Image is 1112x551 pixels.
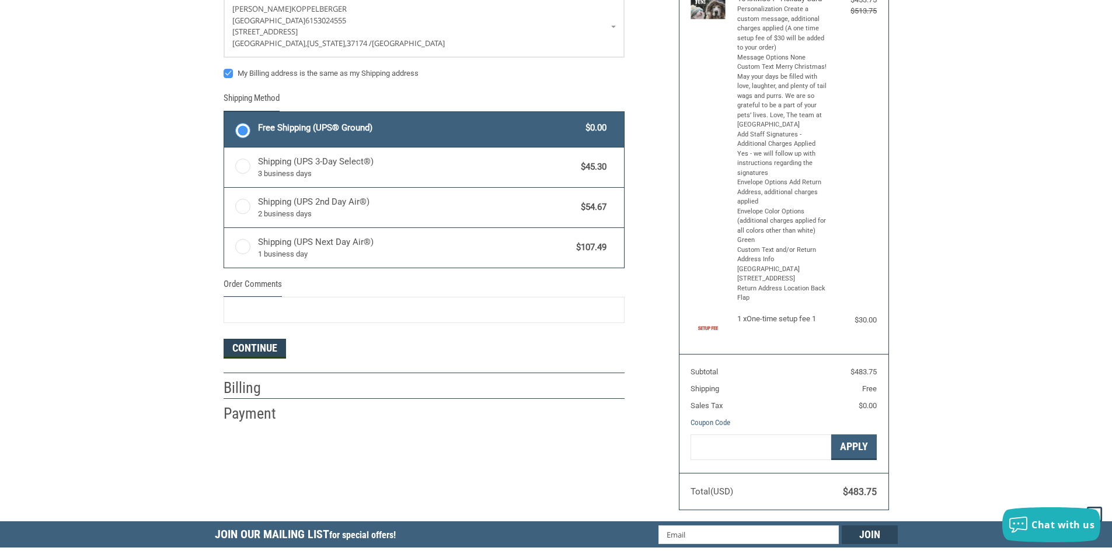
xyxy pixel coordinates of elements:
[258,195,576,220] span: Shipping (UPS 2nd Day Air®)
[737,284,828,303] li: Return Address Location Back Flap
[232,26,298,37] span: [STREET_ADDRESS]
[737,53,828,63] li: Message Options None
[305,15,346,26] span: 6153024555
[224,69,625,78] label: My Billing address is the same as my Shipping address
[737,314,828,324] h4: 1 x One-time setup fee 1
[224,339,286,359] button: Continue
[258,168,576,180] span: 3 business days
[737,178,828,207] li: Envelope Options Add Return Address, additional charges applied
[691,367,718,376] span: Subtotal
[737,207,828,245] li: Envelope Color Options (additional charges applied for all colors other than white) Green
[1031,518,1094,531] span: Chat with us
[691,401,723,410] span: Sales Tax
[232,15,305,26] span: [GEOGRAPHIC_DATA]
[580,121,607,135] span: $0.00
[843,486,877,497] span: $483.75
[658,525,839,544] input: Email
[831,434,877,461] button: Apply
[571,241,607,254] span: $107.49
[307,38,347,48] span: [US_STATE],
[347,38,372,48] span: 37174 /
[258,121,580,135] span: Free Shipping (UPS® Ground)
[830,5,877,17] div: $513.75
[859,401,877,410] span: $0.00
[224,378,292,398] h2: Billing
[737,130,828,178] li: Add Staff Signatures - Additional Charges Applied Yes - we will follow up with instructions regar...
[258,208,576,220] span: 2 business days
[842,525,898,544] input: Join
[850,367,877,376] span: $483.75
[737,245,828,284] li: Custom Text and/or Return Address Info [GEOGRAPHIC_DATA] [STREET_ADDRESS]
[232,3,291,14] span: [PERSON_NAME]
[329,529,396,541] span: for special offers!
[258,248,571,260] span: 1 business day
[232,38,307,48] span: [GEOGRAPHIC_DATA],
[224,404,292,423] h2: Payment
[224,278,282,297] legend: Order Comments
[1002,507,1100,542] button: Chat with us
[576,201,607,214] span: $54.67
[691,418,730,427] a: Coupon Code
[258,155,576,180] span: Shipping (UPS 3-Day Select®)
[215,521,402,551] h5: Join Our Mailing List
[291,3,347,14] span: Koppelberger
[737,62,828,130] li: Custom Text Merry Christmas! May your days be filled with love, laughter, and plenty of tail wags...
[862,384,877,393] span: Free
[372,38,445,48] span: [GEOGRAPHIC_DATA]
[258,236,571,260] span: Shipping (UPS Next Day Air®)
[691,384,719,393] span: Shipping
[830,314,877,326] div: $30.00
[691,486,733,497] span: Total (USD)
[691,434,831,461] input: Gift Certificate or Coupon Code
[576,160,607,174] span: $45.30
[224,92,280,111] legend: Shipping Method
[737,5,828,53] li: Personalization Create a custom message, additional charges applied (A one time setup fee of $30 ...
